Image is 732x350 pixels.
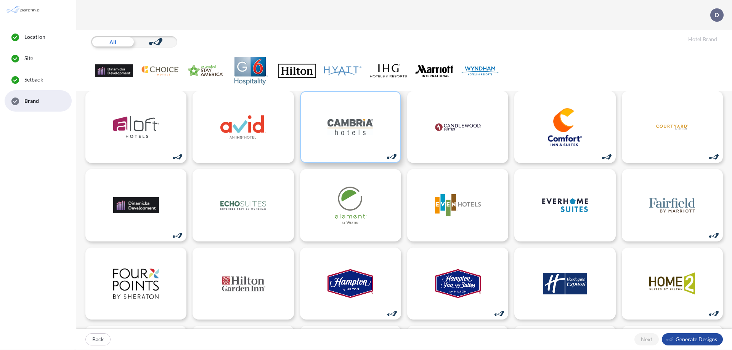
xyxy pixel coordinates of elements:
[369,57,408,85] img: IHG
[327,186,373,224] img: logo
[24,54,33,62] span: Site
[435,186,481,224] img: logo
[232,57,270,85] img: G6 Hospitality
[415,57,453,85] img: Marriott
[220,186,266,224] img: logo
[186,57,225,85] img: Extended Stay America
[141,57,179,85] img: Choice
[24,33,45,41] span: Location
[649,108,695,146] img: logo
[24,97,39,105] span: Brand
[542,108,588,146] img: logo
[662,333,723,345] button: Generate Designs
[220,265,266,303] img: logo
[92,336,104,343] p: Back
[435,265,481,303] img: logo
[278,57,316,85] img: Hilton
[24,76,43,83] span: Setback
[676,336,717,343] p: Generate Designs
[666,336,674,343] img: smallLogo-95f25c18.png
[649,186,695,224] img: logo
[542,265,588,303] img: logo
[435,108,481,146] img: logo
[327,108,373,146] img: logo
[220,108,266,146] img: logo
[95,57,133,85] img: .Dev Family
[324,57,362,85] img: Hyatt
[649,265,695,303] img: logo
[461,57,499,85] img: Wyndham
[542,186,588,224] img: logo
[85,333,111,345] button: Back
[6,3,43,17] img: Parafin
[327,265,373,303] img: logo
[688,36,717,43] h5: Hotel Brand
[113,108,159,146] img: logo
[91,36,134,48] div: All
[113,265,159,303] img: logo
[113,186,159,224] img: logo
[714,11,719,18] p: D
